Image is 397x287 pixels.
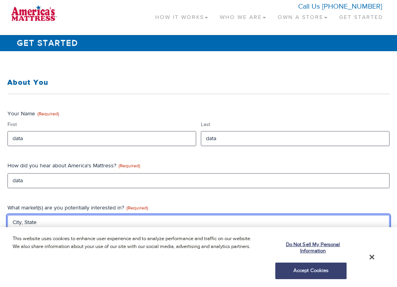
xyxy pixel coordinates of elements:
[149,4,214,27] a: How It Works
[7,79,390,87] h3: About You
[298,2,320,11] span: Call Us
[333,4,389,27] a: Get Started
[7,215,390,230] input: City, State
[322,2,382,11] a: [PHONE_NUMBER]
[275,263,347,279] button: Accept Cookies
[119,163,140,169] span: (Required)
[13,35,384,51] h1: Get Started
[7,121,196,128] label: First
[126,205,148,211] span: (Required)
[7,110,59,118] legend: Your Name
[8,4,60,24] img: logo
[369,254,374,261] button: Close
[275,237,347,259] button: Do Not Sell My Personal Information
[272,4,333,27] a: Own a Store
[13,235,260,250] p: This website uses cookies to enhance user experience and to analyze performance and traffic on ou...
[7,204,390,212] label: What market(s) are you potentially interested in?
[201,121,390,128] label: Last
[214,4,272,27] a: Who We Are
[37,111,59,117] span: (Required)
[7,162,390,170] label: How did you hear about America's Mattress?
